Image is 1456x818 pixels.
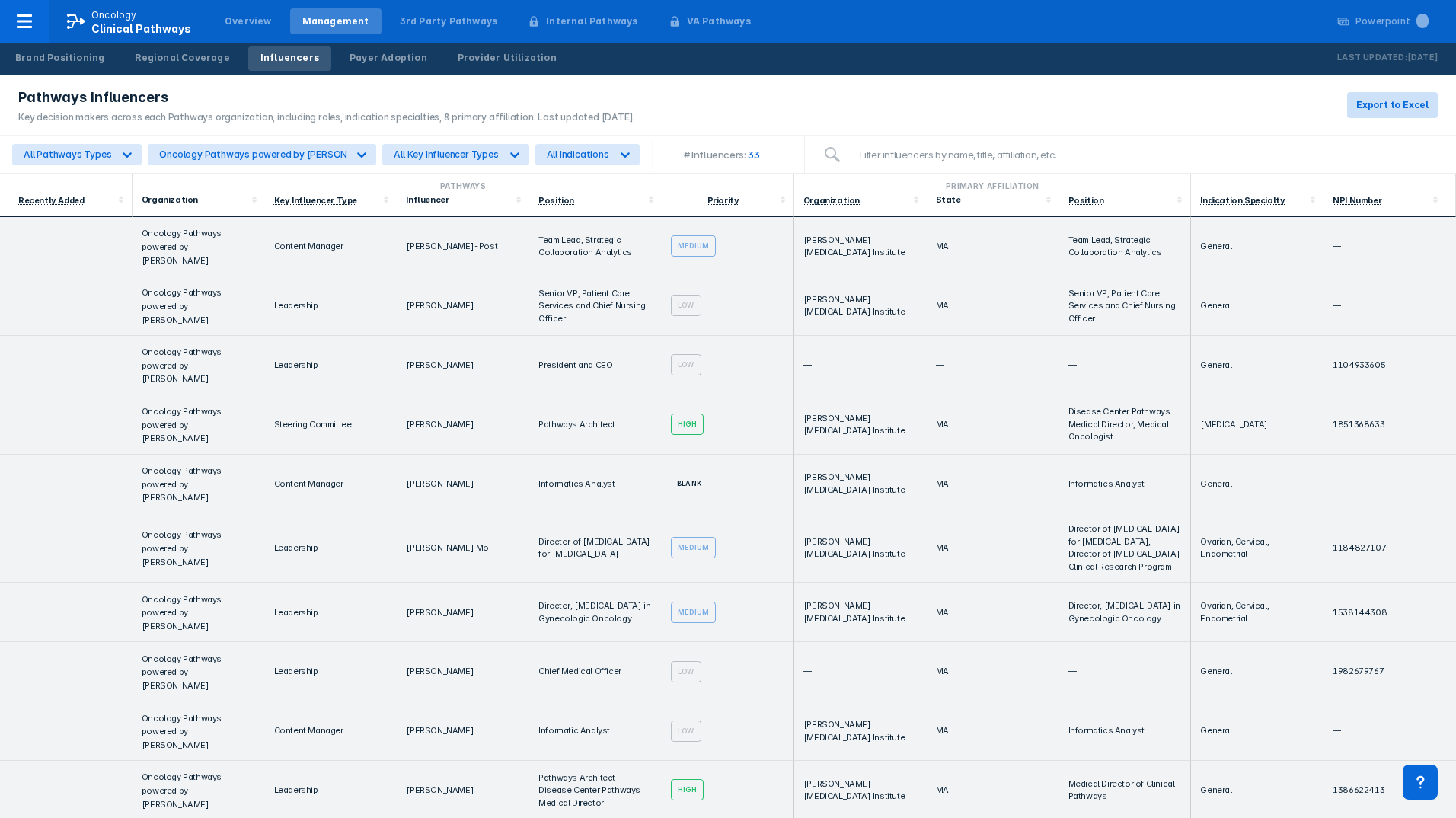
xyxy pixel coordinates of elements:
div: All Key Influencer Types [394,149,498,160]
a: Oncology Pathways powered by [PERSON_NAME] [142,227,222,264]
div: Powerpoint [1355,14,1429,28]
td: [PERSON_NAME] [MEDICAL_DATA] Institute [794,276,927,336]
td: Team Lead, Strategic Collaboration Analytics [1059,217,1192,276]
td: MA [927,455,1059,514]
p: Last Updated: [1337,50,1407,66]
div: Low [671,721,701,742]
div: Pathways [139,180,787,192]
td: MA [927,217,1059,276]
td: Senior VP, Patient Care Services and Chief Nursing Officer [1059,276,1192,336]
div: # Influencers: [684,149,746,161]
td: Leadership [265,642,398,701]
span: Oncology Pathways powered by [PERSON_NAME] [142,228,222,265]
td: 1851368633 [1323,395,1456,455]
td: Pathways Architect [529,395,662,455]
div: Medium [671,602,716,623]
a: Oncology Pathways powered by [PERSON_NAME] [142,286,222,324]
span: Oncology Pathways powered by [PERSON_NAME] [142,287,222,324]
td: [MEDICAL_DATA] [1191,395,1323,455]
span: Export to Excel [1356,98,1429,112]
a: Oncology Pathways powered by [PERSON_NAME] [142,771,222,808]
div: Oncology Pathways powered by [PERSON_NAME] [159,149,382,160]
td: Content Manager [265,217,398,276]
a: Overview [212,8,284,34]
div: Medium [671,537,716,558]
div: Provider Utilization [458,51,557,65]
input: Filter influencers by name, title, affiliation, etc. [851,139,1438,170]
span: Oncology Pathways powered by [PERSON_NAME] [142,465,222,503]
div: Regional Coverage [135,51,229,65]
td: MA [927,583,1059,642]
span: Pathways Influencers [18,88,168,107]
a: Influencers [248,46,331,71]
button: Export to Excel [1347,92,1438,118]
span: Clinical Pathways [91,22,191,35]
td: [PERSON_NAME] [MEDICAL_DATA] Institute [794,217,927,276]
td: MA [927,395,1059,455]
td: Steering Committee [265,395,398,455]
td: 1184827107 [1323,513,1456,583]
div: Brand Positioning [15,51,104,65]
td: General [1191,455,1323,514]
a: Oncology Pathways powered by [PERSON_NAME] [142,346,222,383]
div: Position [1068,195,1104,206]
a: Oncology Pathways powered by [PERSON_NAME] [142,712,222,749]
td: [PERSON_NAME] [MEDICAL_DATA] Institute [794,701,927,761]
td: Ovarian, Cervical, Endometrial [1191,583,1323,642]
a: Oncology Pathways powered by [PERSON_NAME] [142,653,222,690]
div: Contact Support [1403,765,1438,800]
td: [PERSON_NAME] [397,395,529,455]
td: — [1323,276,1456,336]
div: Influencer [406,194,511,205]
div: Overview [225,14,272,28]
span: 33 [746,149,772,161]
td: Content Manager [265,455,398,514]
a: Payer Adoption [337,46,439,71]
td: [PERSON_NAME] [397,642,529,701]
div: Low [671,295,701,316]
td: Content Manager [265,701,398,761]
div: NPI Number [1333,195,1381,206]
td: Leadership [265,336,398,395]
td: Informatics Analyst [1059,455,1192,514]
td: Director, [MEDICAL_DATA] in Gynecologic Oncology [529,583,662,642]
td: [PERSON_NAME] [397,276,529,336]
span: Oncology Pathways powered by [PERSON_NAME] [142,594,222,631]
td: Leadership [265,583,398,642]
td: Chief Medical Officer [529,642,662,701]
td: Director of [MEDICAL_DATA] for [MEDICAL_DATA], Director of [MEDICAL_DATA] Clinical Research Program [1059,513,1192,583]
td: MA [927,701,1059,761]
span: Oncology Pathways powered by [PERSON_NAME] [142,772,222,809]
td: Informatics Analyst [529,455,662,514]
td: — [794,336,927,395]
a: Provider Utilization [445,46,569,71]
p: Oncology [91,8,137,22]
div: State [936,194,1041,205]
div: 3rd Party Pathways [400,14,498,28]
div: VA Pathways [687,14,751,28]
td: MA [927,513,1059,583]
td: Disease Center Pathways Medical Director, Medical Oncologist [1059,395,1192,455]
a: Oncology Pathways powered by [PERSON_NAME] [142,405,222,443]
span: Oncology Pathways powered by [PERSON_NAME] [142,347,222,384]
td: General [1191,276,1323,336]
td: — [1059,642,1192,701]
div: Indication Specialty [1200,195,1285,206]
td: Leadership [265,276,398,336]
td: Senior VP, Patient Care Services and Chief Nursing Officer [529,276,662,336]
div: Blank [671,474,707,494]
a: Brand Positioning [3,46,117,71]
td: Informatics Analyst [1059,701,1192,761]
td: President and CEO [529,336,662,395]
td: Team Lead, Strategic Collaboration Analytics [529,217,662,276]
div: Priority [707,195,739,206]
td: MA [927,276,1059,336]
td: General [1191,217,1323,276]
p: [DATE] [1407,50,1438,66]
td: [PERSON_NAME] [MEDICAL_DATA] Institute [794,395,927,455]
td: General [1191,701,1323,761]
a: Oncology Pathways powered by [PERSON_NAME] [142,465,222,502]
td: Director of [MEDICAL_DATA] for [MEDICAL_DATA] [529,513,662,583]
td: 1104933605 [1323,336,1456,395]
